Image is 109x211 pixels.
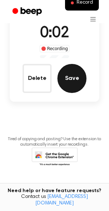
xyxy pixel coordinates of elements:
p: Tired of copying and pasting? Use the extension to automatically insert your recordings. [6,137,103,147]
button: Open menu [84,11,102,28]
a: [EMAIL_ADDRESS][DOMAIN_NAME] [35,194,88,206]
button: Save Audio Record [57,64,86,93]
button: Delete Audio Record [23,64,52,93]
span: Contact us [4,194,105,207]
div: Recording [40,45,70,52]
a: Beep [7,5,48,19]
span: 0:02 [40,26,69,41]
